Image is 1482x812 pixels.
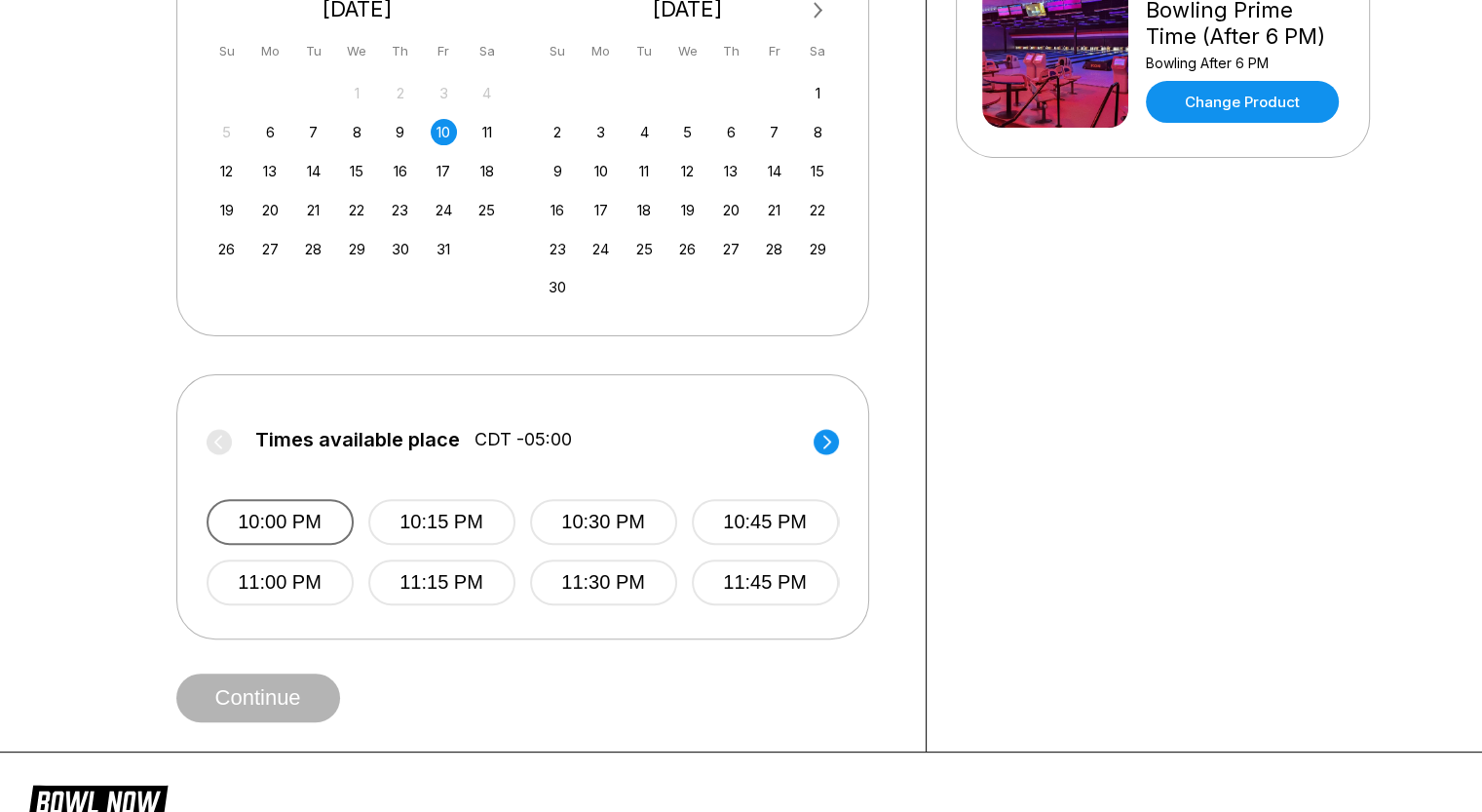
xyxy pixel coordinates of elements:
a: Change Product [1146,81,1339,123]
div: Choose Saturday, October 25th, 2025 [474,197,500,223]
button: 11:30 PM [530,560,677,605]
div: Choose Saturday, November 22nd, 2025 [805,197,831,223]
div: Choose Saturday, November 15th, 2025 [805,158,831,184]
div: Choose Sunday, October 26th, 2025 [213,236,240,262]
div: Mo [588,38,614,64]
button: 11:45 PM [692,560,839,605]
div: Choose Wednesday, October 22nd, 2025 [344,197,370,223]
div: Choose Sunday, October 19th, 2025 [213,197,240,223]
div: Choose Wednesday, November 26th, 2025 [674,236,701,262]
div: Not available Sunday, October 5th, 2025 [213,119,240,145]
div: Sa [805,38,831,64]
div: Choose Tuesday, November 18th, 2025 [631,197,658,223]
div: Bowling After 6 PM [1146,55,1344,71]
div: Choose Monday, November 10th, 2025 [588,158,614,184]
div: Mo [257,38,284,64]
div: Choose Thursday, October 23rd, 2025 [387,197,413,223]
div: Choose Sunday, November 2nd, 2025 [545,119,571,145]
div: Choose Wednesday, October 8th, 2025 [344,119,370,145]
div: Th [387,38,413,64]
div: Choose Monday, October 27th, 2025 [257,236,284,262]
div: Choose Tuesday, October 14th, 2025 [300,158,326,184]
div: Su [213,38,240,64]
div: Choose Tuesday, November 11th, 2025 [631,158,658,184]
div: Choose Sunday, November 9th, 2025 [545,158,571,184]
div: Choose Thursday, October 30th, 2025 [387,236,413,262]
div: We [344,38,370,64]
div: Choose Monday, October 20th, 2025 [257,197,284,223]
div: Choose Sunday, November 30th, 2025 [545,274,571,300]
span: Times available place [255,429,460,450]
div: Choose Monday, November 17th, 2025 [588,197,614,223]
div: Choose Thursday, October 16th, 2025 [387,158,413,184]
div: Choose Wednesday, November 5th, 2025 [674,119,701,145]
div: Not available Wednesday, October 1st, 2025 [344,80,370,106]
button: 10:45 PM [692,499,839,545]
div: Choose Thursday, November 20th, 2025 [718,197,744,223]
div: Choose Friday, October 31st, 2025 [431,236,457,262]
span: CDT -05:00 [475,429,572,450]
div: Choose Sunday, November 23rd, 2025 [545,236,571,262]
div: Choose Tuesday, November 25th, 2025 [631,236,658,262]
div: Tu [300,38,326,64]
div: Fr [761,38,787,64]
div: Choose Wednesday, November 19th, 2025 [674,197,701,223]
div: Choose Thursday, November 27th, 2025 [718,236,744,262]
div: Choose Tuesday, October 21st, 2025 [300,197,326,223]
div: Choose Wednesday, October 15th, 2025 [344,158,370,184]
div: Choose Tuesday, October 28th, 2025 [300,236,326,262]
div: We [674,38,701,64]
div: Choose Saturday, November 29th, 2025 [805,236,831,262]
div: Choose Wednesday, November 12th, 2025 [674,158,701,184]
div: Sa [474,38,500,64]
div: Choose Friday, November 28th, 2025 [761,236,787,262]
div: Choose Monday, November 3rd, 2025 [588,119,614,145]
div: Choose Saturday, October 11th, 2025 [474,119,500,145]
div: Tu [631,38,658,64]
div: Choose Tuesday, October 7th, 2025 [300,119,326,145]
div: Fr [431,38,457,64]
div: Choose Saturday, November 1st, 2025 [805,80,831,106]
div: Th [718,38,744,64]
div: Choose Thursday, November 6th, 2025 [718,119,744,145]
button: 11:00 PM [207,560,354,605]
div: month 2025-10 [211,78,504,262]
button: 10:30 PM [530,499,677,545]
div: Choose Saturday, October 18th, 2025 [474,158,500,184]
div: Choose Friday, November 14th, 2025 [761,158,787,184]
button: 10:15 PM [368,499,515,545]
div: Not available Saturday, October 4th, 2025 [474,80,500,106]
button: 10:00 PM [207,499,354,545]
div: Not available Friday, October 3rd, 2025 [431,80,457,106]
div: month 2025-11 [542,78,834,301]
div: Choose Friday, October 10th, 2025 [431,119,457,145]
button: 11:15 PM [368,560,515,605]
div: Choose Tuesday, November 4th, 2025 [631,119,658,145]
div: Choose Sunday, November 16th, 2025 [545,197,571,223]
div: Choose Monday, November 24th, 2025 [588,236,614,262]
div: Choose Sunday, October 12th, 2025 [213,158,240,184]
div: Choose Monday, October 13th, 2025 [257,158,284,184]
div: Choose Wednesday, October 29th, 2025 [344,236,370,262]
div: Choose Monday, October 6th, 2025 [257,119,284,145]
div: Choose Thursday, October 9th, 2025 [387,119,413,145]
div: Choose Friday, November 7th, 2025 [761,119,787,145]
div: Choose Friday, October 17th, 2025 [431,158,457,184]
div: Choose Thursday, November 13th, 2025 [718,158,744,184]
div: Choose Saturday, November 8th, 2025 [805,119,831,145]
div: Su [545,38,571,64]
div: Choose Friday, October 24th, 2025 [431,197,457,223]
div: Not available Thursday, October 2nd, 2025 [387,80,413,106]
div: Choose Friday, November 21st, 2025 [761,197,787,223]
